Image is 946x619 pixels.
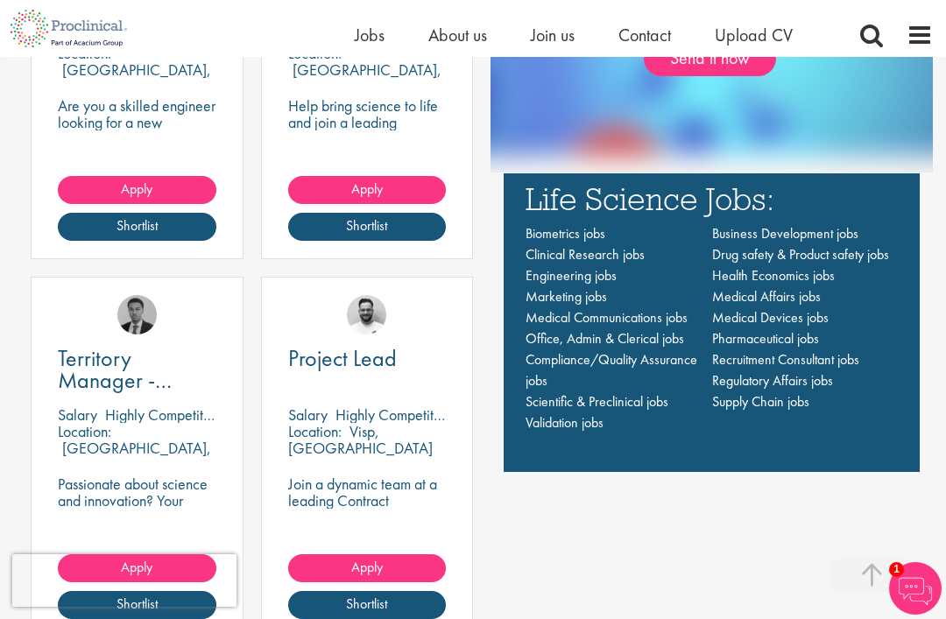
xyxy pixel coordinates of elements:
p: Passionate about science and innovation? Your dream sales job as Territory Manager awaits! [58,475,216,542]
span: Location: [288,421,342,441]
img: Emile De Beer [347,295,386,334]
p: Help bring science to life and join a leading pharmaceutical company to play a key role in delive... [288,97,447,214]
p: Are you a skilled engineer looking for a new challenge where you can shape the future of healthca... [58,97,216,197]
p: Highly Competitive [105,404,222,425]
span: Territory Manager - [GEOGRAPHIC_DATA], [GEOGRAPHIC_DATA] [58,343,275,439]
span: 1 [889,562,904,577]
iframe: reCAPTCHA [12,554,236,607]
a: Join us [531,24,575,46]
span: Apply [351,179,383,198]
a: Pharmaceutical jobs [712,329,819,348]
img: Carl Gbolade [117,295,157,334]
p: [GEOGRAPHIC_DATA], [GEOGRAPHIC_DATA] [58,438,211,475]
a: Medical Communications jobs [526,308,688,327]
a: Send it now [644,41,776,76]
a: Regulatory Affairs jobs [712,371,833,390]
a: Scientific & Preclinical jobs [526,392,668,411]
span: Location: [58,421,111,441]
a: Supply Chain jobs [712,392,809,411]
nav: Main navigation [526,223,898,433]
span: Project Lead [288,343,397,373]
p: [GEOGRAPHIC_DATA], [GEOGRAPHIC_DATA] [58,60,211,96]
img: Chatbot [889,562,942,615]
span: Apply [351,558,383,576]
span: Apply [121,179,152,198]
a: Health Economics jobs [712,266,835,285]
h3: Life Science Jobs: [526,182,898,215]
a: Engineering jobs [526,266,617,285]
a: Validation jobs [526,413,604,432]
a: About us [428,24,487,46]
p: Join a dynamic team at a leading Contract Manufacturing Organisation (CMO) and contribute to grou... [288,475,447,608]
a: Medical Affairs jobs [712,287,821,306]
p: Visp, [GEOGRAPHIC_DATA] [288,421,433,458]
a: Apply [288,554,447,582]
a: Shortlist [58,213,216,241]
a: Upload CV [715,24,793,46]
a: Clinical Research jobs [526,245,645,264]
a: Apply [58,176,216,204]
a: Drug safety & Product safety jobs [712,245,889,264]
span: Salary [58,404,97,425]
span: Salary [288,404,328,425]
a: Business Development jobs [712,224,858,243]
a: Project Lead [288,348,447,369]
a: Compliance/Quality Assurance jobs [526,350,697,390]
a: Shortlist [288,591,447,619]
a: Office, Admin & Clerical jobs [526,329,684,348]
a: Recruitment Consultant jobs [712,350,859,369]
a: Marketing jobs [526,287,607,306]
a: Apply [288,176,447,204]
a: Territory Manager - [GEOGRAPHIC_DATA], [GEOGRAPHIC_DATA] [58,348,216,391]
p: Highly Competitive [335,404,452,425]
a: Contact [618,24,671,46]
a: Shortlist [288,213,447,241]
a: Biometrics jobs [526,224,605,243]
a: Jobs [355,24,385,46]
a: Medical Devices jobs [712,308,829,327]
p: [GEOGRAPHIC_DATA], [GEOGRAPHIC_DATA] [288,60,441,96]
